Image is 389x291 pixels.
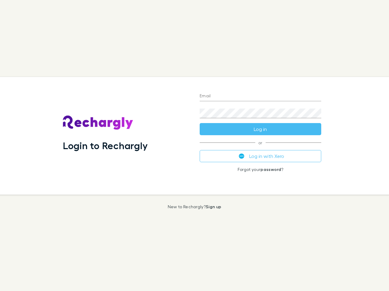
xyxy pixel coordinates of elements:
h1: Login to Rechargly [63,140,148,151]
a: Sign up [206,204,221,209]
p: Forgot your ? [200,167,321,172]
p: New to Rechargly? [168,204,222,209]
button: Log in with Xero [200,150,321,162]
img: Rechargly's Logo [63,115,133,130]
img: Xero's logo [239,153,244,159]
a: password [260,167,281,172]
button: Log in [200,123,321,135]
